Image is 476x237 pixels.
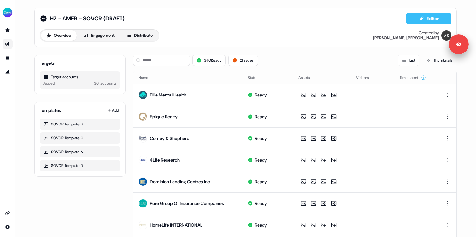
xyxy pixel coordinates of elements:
a: Go to prospects [3,25,13,35]
div: Dominion Lending Centres Inc [150,179,210,185]
button: Overview [41,30,77,41]
span: H2 - AMER - SOVCR (DRAFT) [50,15,125,22]
div: Ready [255,92,267,98]
div: Epique Realty [150,113,178,120]
div: Ready [255,157,267,163]
div: Added [43,80,55,86]
button: Name [139,72,156,83]
button: Visitors [356,72,377,83]
button: Add [106,106,120,115]
a: Go to integrations [3,222,13,232]
a: Go to integrations [3,208,13,218]
button: 21issues [228,55,258,66]
div: Target accounts [43,74,116,80]
button: Status [248,72,266,83]
th: Assets [293,71,351,84]
a: Go to attribution [3,67,13,77]
button: Editor [406,13,451,24]
div: 4Life Research [150,157,180,163]
div: SOVCR Template A [43,149,116,155]
a: Go to templates [3,53,13,63]
img: Anna [441,30,451,41]
div: Ready [255,179,267,185]
div: Templates [40,107,61,113]
div: SOVCR Template B [43,121,116,127]
button: Thumbnails [422,55,457,66]
div: Ellie Mental Health [150,92,186,98]
div: SOVCR Template D [43,163,116,169]
div: 361 accounts [94,80,116,86]
div: Ready [255,135,267,141]
div: SOVCR Template C [43,135,116,141]
div: Comey & Shepherd [150,135,190,141]
div: Ready [255,200,267,207]
div: Ready [255,222,267,228]
button: List [398,55,419,66]
div: Targets [40,60,55,66]
div: Ready [255,113,267,120]
button: 340Ready [192,55,226,66]
button: Engagement [78,30,120,41]
div: [PERSON_NAME] [PERSON_NAME] [373,36,439,41]
button: Distribute [121,30,158,41]
a: Editor [406,16,451,23]
div: Pure Group Of Insurance Companies [150,200,224,207]
button: Time spent [399,72,426,83]
a: Go to outbound experience [3,39,13,49]
div: HomeLife INTERNATIONAL [150,222,202,228]
div: Created by [419,30,439,36]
